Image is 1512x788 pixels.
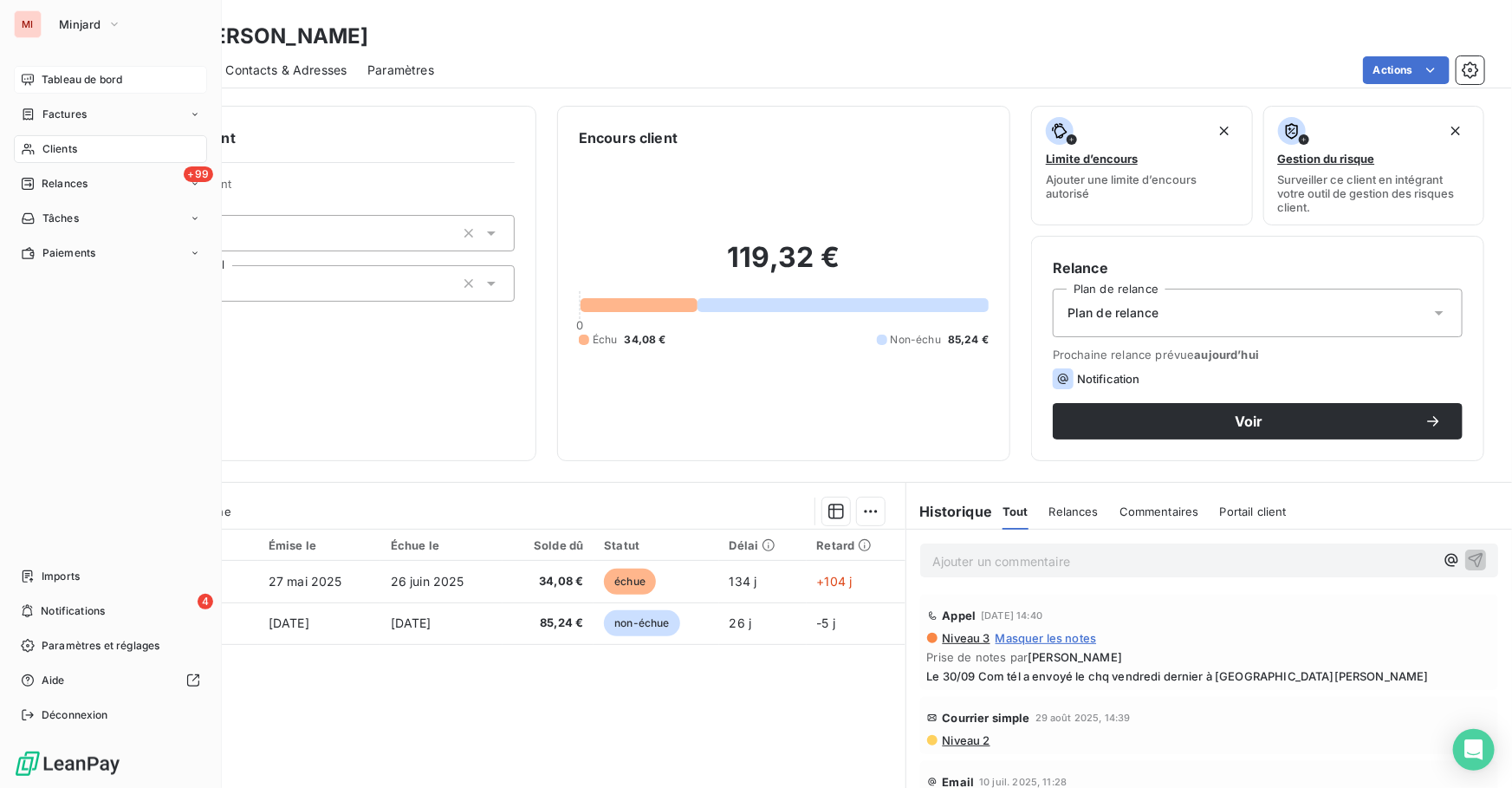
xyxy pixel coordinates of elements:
[184,166,213,182] span: +99
[927,650,1491,664] span: Prise de notes par
[41,603,105,619] span: Notifications
[1049,505,1099,518] span: Relances
[367,62,434,79] span: Paramètres
[941,733,990,747] span: Niveau 2
[269,574,342,589] span: 27 mai 2025
[1046,152,1138,166] span: Limite d’encours
[941,631,990,645] span: Niveau 3
[14,667,207,694] a: Aide
[391,615,432,630] span: [DATE]
[943,711,1030,725] span: Courrier simple
[1003,505,1029,518] span: Tout
[1077,372,1140,386] span: Notification
[14,10,42,38] div: MI
[1035,713,1131,723] span: 29 août 2025, 14:39
[42,638,159,654] span: Paramètres et réglages
[604,538,708,552] div: Statut
[979,777,1067,787] span: 10 juil. 2025, 11:28
[1053,403,1463,440] button: Voir
[152,21,368,52] h3: MR [PERSON_NAME]
[1119,505,1199,518] span: Commentaires
[1363,56,1450,84] button: Actions
[817,538,895,552] div: Retard
[981,610,1042,621] span: [DATE] 14:40
[1278,173,1470,214] span: Surveiller ce client en intégrant votre outil de gestion des risques client.
[513,615,583,632] span: 85,24 €
[730,538,796,552] div: Délai
[927,669,1491,683] span: Le 30/09 Com tél a envoyé le chq vendredi dernier à [GEOGRAPHIC_DATA][PERSON_NAME]
[42,707,108,723] span: Déconnexion
[42,245,95,261] span: Paiements
[391,538,492,552] div: Échue le
[1053,348,1463,361] span: Prochaine relance prévue
[59,17,101,31] span: Minjard
[1220,505,1287,518] span: Portail client
[1053,257,1463,278] h6: Relance
[42,72,122,88] span: Tableau de bord
[817,574,853,589] span: +104 j
[1046,173,1238,200] span: Ajouter une limite d’encours autorisé
[42,673,65,688] span: Aide
[42,211,79,226] span: Tâches
[1074,414,1424,428] span: Voir
[105,127,515,148] h6: Informations client
[579,127,678,148] h6: Encours client
[269,538,370,552] div: Émise le
[891,332,941,348] span: Non-échu
[996,631,1097,645] span: Masquer les notes
[1031,106,1253,225] button: Limite d’encoursAjouter une limite d’encours autorisé
[42,107,87,122] span: Factures
[730,615,752,630] span: 26 j
[604,569,656,595] span: échue
[513,573,583,590] span: 34,08 €
[42,176,88,192] span: Relances
[576,318,583,332] span: 0
[906,501,993,522] h6: Historique
[593,332,618,348] span: Échu
[225,62,347,79] span: Contacts & Adresses
[817,615,836,630] span: -5 j
[1278,152,1375,166] span: Gestion du risque
[604,610,679,636] span: non-échue
[1263,106,1485,225] button: Gestion du risqueSurveiller ce client en intégrant votre outil de gestion des risques client.
[198,594,213,609] span: 4
[1453,729,1495,771] div: Open Intercom Messenger
[42,141,77,157] span: Clients
[943,609,977,622] span: Appel
[579,240,989,292] h2: 119,32 €
[948,332,989,348] span: 85,24 €
[730,574,757,589] span: 134 j
[269,615,309,630] span: [DATE]
[42,569,80,584] span: Imports
[513,538,583,552] div: Solde dû
[1067,304,1158,322] span: Plan de relance
[1195,348,1260,361] span: aujourd’hui
[391,574,464,589] span: 26 juin 2025
[1028,650,1122,664] span: [PERSON_NAME]
[14,750,121,778] img: Logo LeanPay
[140,177,515,201] span: Propriétés Client
[625,332,666,348] span: 34,08 €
